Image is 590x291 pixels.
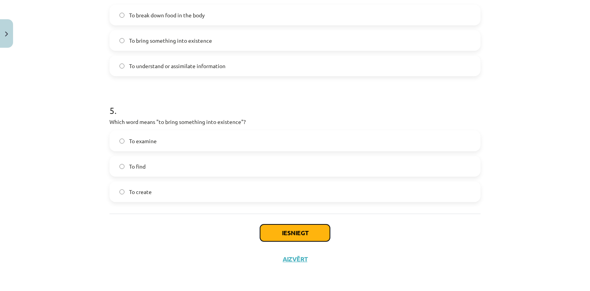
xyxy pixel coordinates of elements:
[129,162,146,171] span: To find
[109,118,481,126] p: Which word means "to bring something into existence"?
[119,64,124,69] input: To understand or assimilate information
[119,164,124,169] input: To find
[260,224,330,241] button: Iesniegt
[119,13,124,18] input: To break down food in the body
[129,137,157,145] span: To examine
[109,92,481,115] h1: 5 .
[119,189,124,194] input: To create
[5,32,8,37] img: icon-close-lesson-0947bae3869378f0d4975bcd49f059093ad1ed9edebbc8119c70593378902aed.svg
[129,37,212,45] span: To bring something into existence
[119,139,124,144] input: To examine
[129,188,152,196] span: To create
[119,38,124,43] input: To bring something into existence
[129,62,225,70] span: To understand or assimilate information
[280,255,310,263] button: Aizvērt
[129,11,205,19] span: To break down food in the body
